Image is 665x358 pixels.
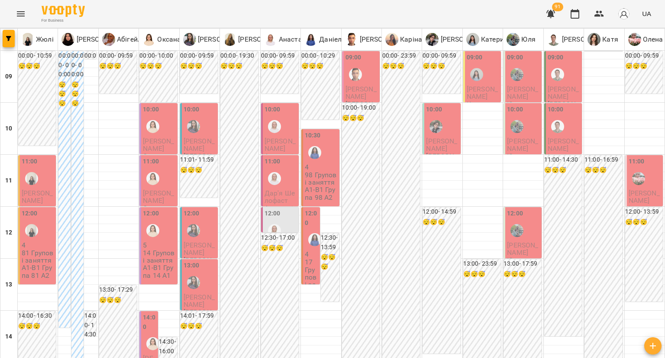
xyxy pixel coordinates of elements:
[439,34,493,45] p: [PERSON_NAME]
[510,68,523,81] img: Юля
[265,153,297,160] p: Анастасія
[317,34,345,45] p: Даніела
[5,124,12,133] h6: 10
[349,68,362,81] img: Михайло
[308,233,321,246] div: Даніела
[223,33,291,46] a: М [PERSON_NAME]
[305,163,337,171] p: 4
[507,101,521,108] p: Юля
[58,80,71,108] h6: 😴😴😴
[180,166,218,175] h6: 😴😴😴
[507,53,523,62] label: 09:00
[143,189,174,205] span: [PERSON_NAME]
[187,224,200,237] img: Юлія
[342,103,380,113] h6: 10:00 - 19:00
[504,270,541,279] h6: 😴😴😴
[220,51,258,61] h6: 00:00 - 19:30
[467,85,498,101] span: [PERSON_NAME]
[618,8,630,20] img: avatar_s.png
[423,218,460,227] h6: 😴😴😴
[268,172,281,185] img: Анастасія
[183,33,250,46] a: Ю [PERSON_NAME]
[223,33,236,46] img: М
[382,62,420,71] h6: 😴😴😴
[398,34,422,45] p: Каріна
[265,105,281,114] label: 10:00
[22,189,53,205] span: [PERSON_NAME]
[548,101,580,116] p: [PERSON_NAME]
[102,33,115,46] img: А
[510,224,523,237] img: Юля
[25,224,38,237] img: Жюлі
[155,34,181,45] p: Оксана
[642,9,651,18] span: UA
[268,224,281,237] img: Анастасія
[34,34,54,45] p: Жюлі
[507,33,536,46] a: Ю Юля
[21,33,34,46] img: Ж
[548,137,579,153] span: [PERSON_NAME]
[265,137,296,153] span: [PERSON_NAME]
[304,33,345,46] a: Д Даніела
[520,34,536,45] p: Юля
[142,33,181,46] a: О Оксана
[625,218,663,227] h6: 😴😴😴
[184,261,200,270] label: 13:00
[143,205,167,212] p: Оксана
[265,157,281,166] label: 11:00
[466,33,512,46] a: К Катерина
[304,33,345,46] div: Даніела
[308,146,321,159] div: Даніела
[548,105,564,114] label: 10:00
[22,241,54,249] p: 4
[628,33,641,46] img: О
[385,33,398,46] img: К
[5,72,12,81] h6: 09
[143,153,167,160] p: Оксана
[5,280,12,290] h6: 13
[548,53,564,62] label: 09:00
[358,34,412,45] p: [PERSON_NAME]
[463,259,501,269] h6: 13:00 - 23:59
[180,62,218,71] h6: 😴😴😴
[180,155,218,165] h6: 11:01 - 11:59
[18,311,56,321] h6: 14:00 - 16:30
[629,157,645,166] label: 11:00
[142,33,181,46] div: Оксана
[25,172,38,185] div: Жюлі
[629,205,661,242] p: Індивідуальне онлайн заняття 50 хв рівні А1-В1
[84,311,97,339] h6: 14:00 - 14:30
[146,337,159,350] img: Оксана
[467,53,483,62] label: 09:00
[426,33,439,46] img: М
[345,33,358,46] img: М
[470,68,483,81] div: Катерина
[22,209,38,218] label: 12:00
[466,33,479,46] img: К
[551,120,564,133] img: Андрій
[261,244,299,253] h6: 😴😴😴
[143,137,174,153] span: [PERSON_NAME]
[139,62,177,71] h6: 😴😴😴
[305,251,318,258] p: 4
[146,224,159,237] div: Оксана
[10,3,31,24] button: Menu
[142,33,155,46] img: О
[18,62,56,71] h6: 😴😴😴
[588,33,600,46] img: К
[548,85,579,101] span: [PERSON_NAME]
[180,322,218,331] h6: 😴😴😴
[84,51,97,79] h6: 00:00 - 08:56
[183,33,196,46] img: Ю
[345,101,378,116] p: [PERSON_NAME]
[187,276,200,289] img: Юлія
[305,131,321,140] label: 10:30
[18,322,56,331] h6: 😴😴😴
[18,51,56,61] h6: 00:00 - 10:59
[5,228,12,238] h6: 12
[385,33,422,46] div: Каріна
